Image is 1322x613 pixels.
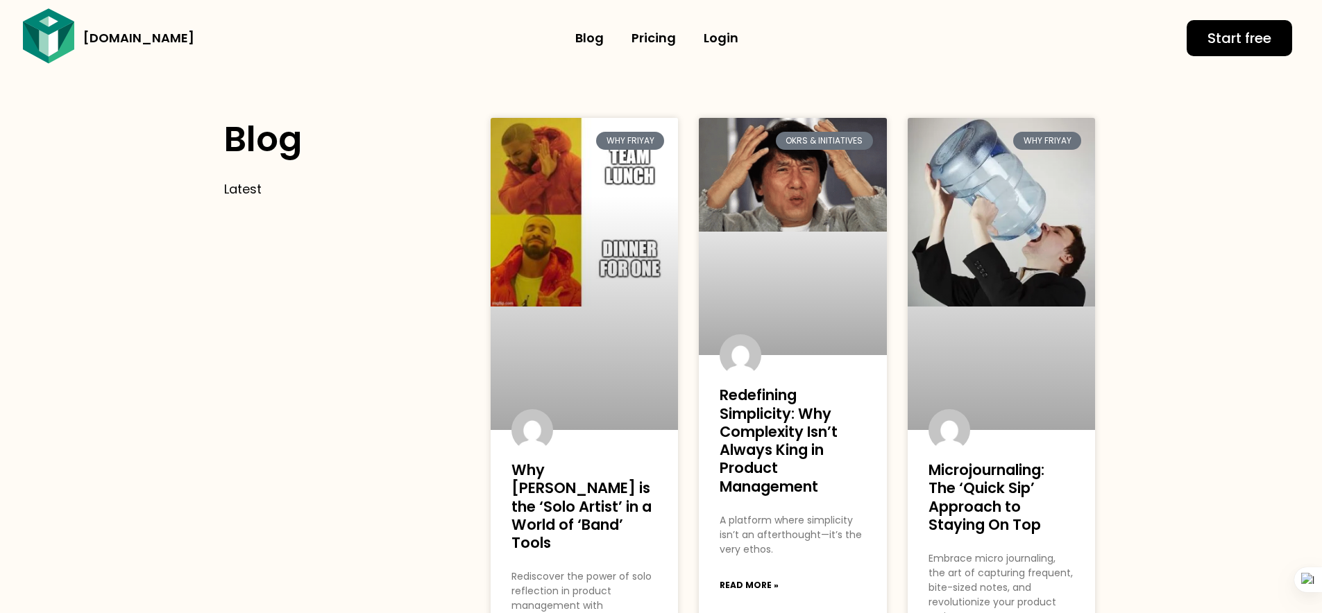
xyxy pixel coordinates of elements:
nav: Menu [224,175,477,203]
p: A platform where simplicity isn’t an afterthought—it’s the very ethos. [720,513,866,557]
img: Paul Alvares [511,409,553,451]
img: Paul Alvares [720,334,761,376]
a: Login [690,22,752,54]
a: Start free [1187,20,1292,56]
a: Latest [224,175,477,203]
a: Read more about Redefining Simplicity: Why Complexity Isn’t Always King in Product Management [720,579,779,592]
a: [DOMAIN_NAME] [83,29,194,46]
a: Pricing​ [618,22,690,54]
a: Redefining Simplicity: Why Complexity Isn’t Always King in Product Management [720,385,838,496]
img: Paul Alvares [929,409,970,451]
a: Why [PERSON_NAME] is the ‘Solo Artist’ in a World of ‘Band’ Tools [511,460,652,553]
div: OKRs & Initiatives [776,132,873,150]
div: Why Friyay [596,132,664,150]
nav: Menu [330,22,983,54]
div: Why Friyay [1013,132,1081,150]
h2: Blog [224,118,477,162]
span: Start free [1207,27,1271,49]
a: Microjournaling: The ‘Quick Sip’ Approach to Staying On Top [929,460,1044,535]
a: Blog [561,22,618,54]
